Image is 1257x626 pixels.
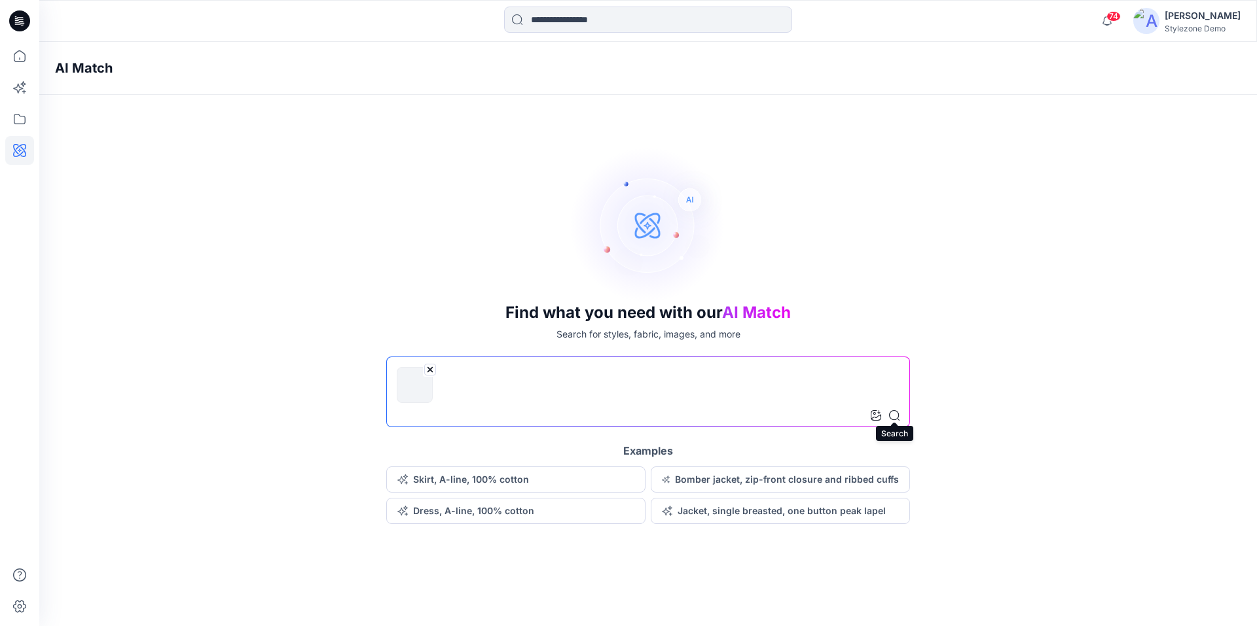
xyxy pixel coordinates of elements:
[386,466,646,493] button: Skirt, A-line, 100% cotton
[623,443,673,459] h5: Examples
[55,60,113,76] h4: AI Match
[1106,11,1121,22] span: 74
[1133,8,1159,34] img: avatar
[505,304,791,322] h3: Find what you need with our
[651,466,910,493] button: Bomber jacket, zip-front closure and ribbed cuffs
[1165,24,1241,33] div: Stylezone Demo
[1165,8,1241,24] div: [PERSON_NAME]
[556,327,740,341] p: Search for styles, fabric, images, and more
[386,498,646,524] button: Dress, A-line, 100% cotton
[722,303,791,322] span: AI Match
[570,147,727,304] img: AI Search
[651,498,910,524] button: Jacket, single breasted, one button peak lapel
